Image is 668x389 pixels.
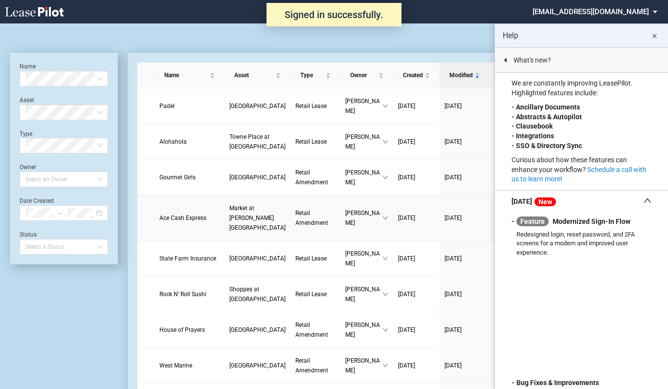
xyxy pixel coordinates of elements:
[440,63,490,88] th: Modified
[295,320,335,340] a: Retail Amendment
[382,363,388,368] span: down
[382,291,388,297] span: down
[445,215,462,221] span: [DATE]
[159,325,220,335] a: House of Prayers
[295,101,335,111] a: Retail Lease
[229,103,286,109] span: Commerce Centre
[229,203,286,233] a: Market at [PERSON_NAME][GEOGRAPHIC_DATA]
[398,289,435,299] a: [DATE]
[229,325,286,335] a: [GEOGRAPHIC_DATA]
[345,208,382,228] span: [PERSON_NAME]
[229,132,286,151] a: Towne Place at [GEOGRAPHIC_DATA]
[295,103,327,109] span: Retail Lease
[403,70,423,80] span: Created
[295,138,327,145] span: Retail Lease
[57,210,64,216] span: to
[290,63,340,88] th: Type
[159,101,220,111] a: Padel
[159,361,220,370] a: West Marine
[159,215,206,221] span: Ace Cash Express
[295,255,327,262] span: Retail Lease
[295,357,328,374] span: Retail Amendment
[398,137,435,147] a: [DATE]
[382,256,388,261] span: down
[382,103,388,109] span: down
[445,174,462,181] span: [DATE]
[445,291,462,298] span: [DATE]
[229,286,286,303] span: Shoppes at Belvedere
[445,254,485,263] a: [DATE]
[398,173,435,182] a: [DATE]
[398,361,435,370] a: [DATE]
[229,133,286,150] span: Towne Place at Greenbrier
[445,173,485,182] a: [DATE]
[398,213,435,223] a: [DATE]
[345,96,382,116] span: [PERSON_NAME]
[340,63,393,88] th: Owner
[445,255,462,262] span: [DATE]
[445,101,485,111] a: [DATE]
[445,137,485,147] a: [DATE]
[229,174,286,181] span: Dumbarton Square
[159,255,216,262] span: State Farm Insurance
[229,205,286,231] span: Market at Opitz Crossing
[295,169,328,186] span: Retail Amendment
[229,101,286,111] a: [GEOGRAPHIC_DATA]
[398,174,415,181] span: [DATE]
[159,326,205,333] span: House of Prayers
[445,362,462,369] span: [DATE]
[345,168,382,187] span: [PERSON_NAME]
[159,103,175,109] span: Padel
[393,63,440,88] th: Created
[445,289,485,299] a: [DATE]
[57,210,64,216] span: swap-right
[159,254,220,263] a: State Farm Insurance
[398,101,435,111] a: [DATE]
[229,326,286,333] span: Northwest Plaza
[295,137,335,147] a: Retail Lease
[159,213,220,223] a: Ace Cash Express
[295,289,335,299] a: Retail Lease
[445,361,485,370] a: [DATE]
[229,173,286,182] a: [GEOGRAPHIC_DATA]
[382,215,388,221] span: down
[490,63,537,88] th: Version
[159,137,220,147] a: Alohahola
[159,289,220,299] a: Rock N’ Roll Sushi
[345,320,382,340] span: [PERSON_NAME]
[445,326,462,333] span: [DATE]
[20,97,34,104] label: Asset
[345,132,382,151] span: [PERSON_NAME]
[398,325,435,335] a: [DATE]
[382,139,388,145] span: down
[20,130,32,137] label: Type
[159,362,192,369] span: West Marine
[229,255,286,262] span: Commerce Centre
[229,254,286,263] a: [GEOGRAPHIC_DATA]
[398,326,415,333] span: [DATE]
[155,63,224,88] th: Name
[445,213,485,223] a: [DATE]
[350,70,377,80] span: Owner
[398,291,415,298] span: [DATE]
[345,284,382,304] span: [PERSON_NAME]
[398,103,415,109] span: [DATE]
[398,254,435,263] a: [DATE]
[398,138,415,145] span: [DATE]
[20,197,54,204] label: Date Created
[382,174,388,180] span: down
[398,215,415,221] span: [DATE]
[20,164,36,171] label: Owner
[20,231,37,238] label: Status
[398,362,415,369] span: [DATE]
[445,138,462,145] span: [DATE]
[382,327,388,333] span: down
[445,103,462,109] span: [DATE]
[295,291,327,298] span: Retail Lease
[224,63,290,88] th: Asset
[295,254,335,263] a: Retail Lease
[345,249,382,268] span: [PERSON_NAME]
[295,210,328,226] span: Retail Amendment
[449,70,473,80] span: Modified
[398,255,415,262] span: [DATE]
